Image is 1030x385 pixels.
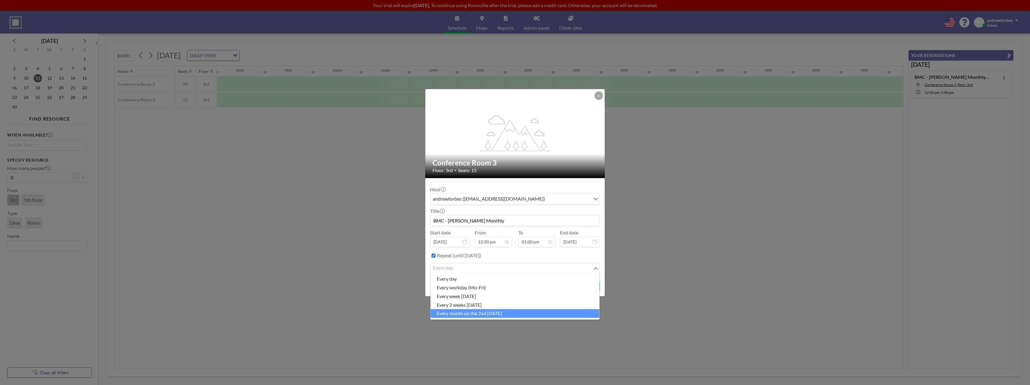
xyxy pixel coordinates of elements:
[431,309,599,318] li: every month on the 2nd [DATE]
[430,216,600,226] input: andrewforbes's reservation
[430,187,445,192] label: Host
[430,230,450,236] label: Start date
[432,195,546,203] span: andrewforbes ([EMAIL_ADDRESS][DOMAIN_NAME])
[430,208,444,214] label: Title
[431,275,599,283] li: every day
[475,230,486,236] label: From
[430,194,600,204] div: Search for option
[560,230,578,236] label: End date
[514,232,516,245] span: -
[432,158,598,167] h2: Conference Room 3
[431,292,599,301] li: every week [DATE]
[454,168,456,172] span: •
[437,252,481,258] label: Repeat (until [DATE])
[431,301,599,309] li: every 2 weeks [DATE]
[432,167,453,173] span: Floor: 3rd
[480,115,551,151] g: flex-grow: 1.2;
[431,264,592,272] input: Search for option
[518,230,523,236] label: To
[458,167,477,173] span: Seats: 15
[547,195,590,203] input: Search for option
[431,283,599,292] li: every workday (Mo-Fri)
[430,263,600,273] div: Search for option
